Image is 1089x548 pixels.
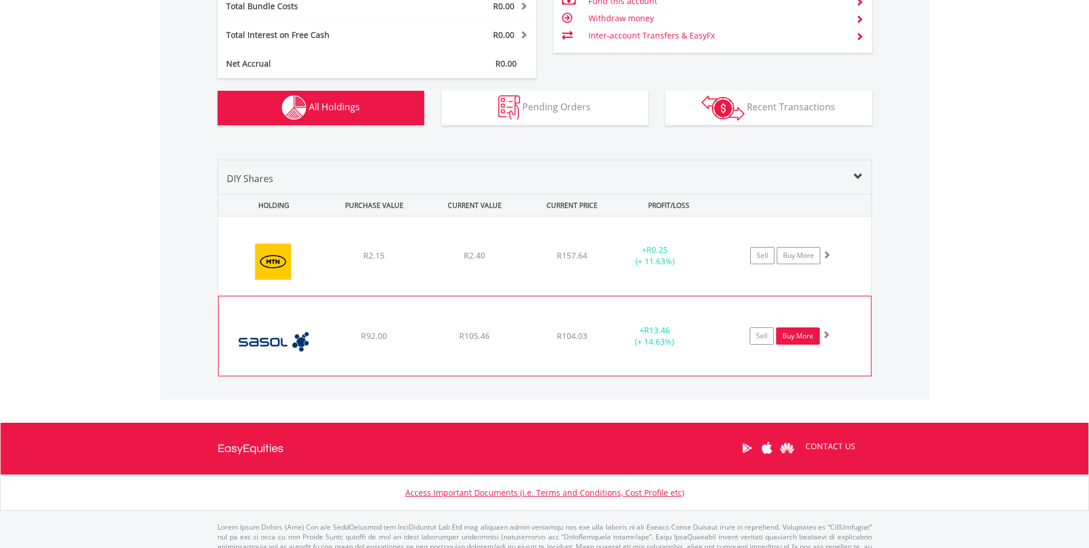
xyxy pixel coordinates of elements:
button: Pending Orders [441,91,648,125]
a: Sell [750,247,774,264]
a: Google Play [737,430,757,466]
div: CURRENT VALUE [426,195,524,216]
span: R2.40 [464,250,485,261]
div: CURRENT PRICE [526,195,617,216]
span: R157.64 [557,250,587,261]
button: Recent Transactions [665,91,872,125]
span: R13.46 [644,325,670,335]
button: All Holdings [218,91,424,125]
span: DIY Shares [227,172,273,185]
div: PROFIT/LOSS [620,195,718,216]
img: transactions-zar-wht.png [702,95,745,121]
a: Sell [750,327,774,345]
span: Pending Orders [522,101,591,113]
img: EQU.ZA.SOL.png [224,311,323,373]
span: Recent Transactions [747,101,835,113]
span: All Holdings [309,101,360,113]
span: R0.25 [646,244,668,255]
span: R2.15 [363,250,385,261]
div: HOLDING [219,195,323,216]
span: R0.00 [493,1,514,11]
div: + (+ 11.63%) [612,244,699,267]
span: R105.46 [459,330,490,341]
span: R0.00 [493,29,514,40]
td: Inter-account Transfers & EasyFx [588,27,846,44]
div: PURCHASE VALUE [325,195,424,216]
div: + (+ 14.63%) [611,325,697,348]
a: Buy More [776,327,820,345]
div: Net Accrual [218,58,404,70]
a: Buy More [777,247,820,264]
div: Total Interest on Free Cash [218,29,404,41]
div: Total Bundle Costs [218,1,404,12]
td: Withdraw money [588,10,846,27]
img: pending_instructions-wht.png [498,95,520,120]
span: R104.03 [557,330,587,341]
img: holdings-wht.png [282,95,307,120]
span: R92.00 [361,330,387,341]
a: CONTACT US [797,430,863,462]
a: EasyEquities [218,423,284,474]
span: R0.00 [495,58,517,69]
a: Access Important Documents (i.e. Terms and Conditions, Cost Profile etc) [405,487,684,498]
a: Huawei [777,430,797,466]
a: Apple [757,430,777,466]
img: EQU.ZA.MTN.png [224,231,323,292]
